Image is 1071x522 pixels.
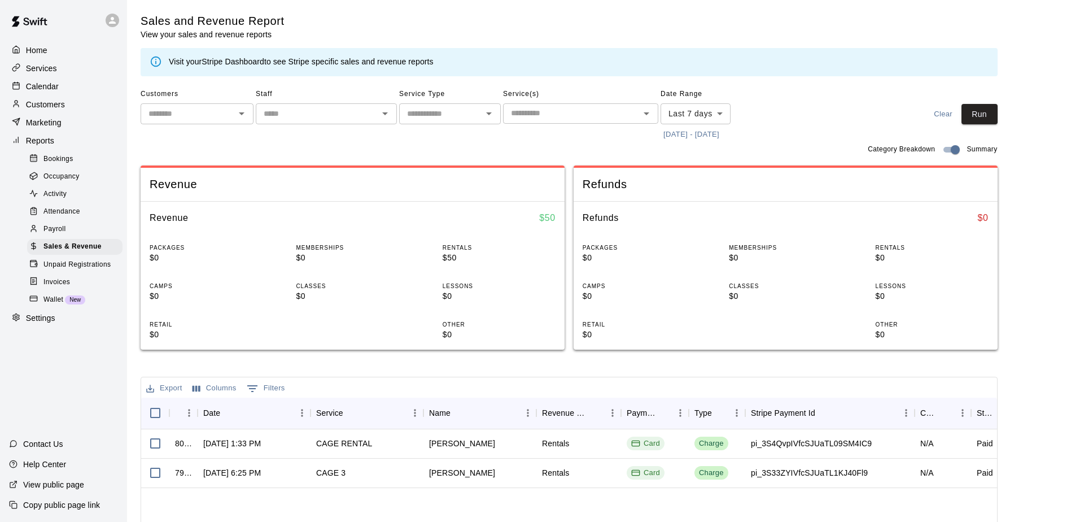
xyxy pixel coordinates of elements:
[181,404,198,421] button: Menu
[699,468,724,478] div: Charge
[141,14,285,29] h5: Sales and Revenue Report
[542,397,588,429] div: Revenue Category
[729,290,842,302] p: $0
[583,211,619,225] h6: Refunds
[343,405,359,421] button: Sort
[9,310,118,327] a: Settings
[588,405,604,421] button: Sort
[27,239,123,255] div: Sales & Revenue
[150,177,556,192] span: Revenue
[27,168,127,185] a: Occupancy
[423,397,536,429] div: Name
[694,397,712,429] div: Type
[316,397,343,429] div: Service
[65,297,85,303] span: New
[503,85,658,103] span: Service(s)
[27,150,127,168] a: Bookings
[639,106,654,121] button: Open
[631,468,660,478] div: Card
[898,404,915,421] button: Menu
[234,106,250,121] button: Open
[202,57,264,66] a: Stripe Dashboard
[27,275,123,290] div: Invoices
[175,467,192,478] div: 793683
[311,397,423,429] div: Service
[583,252,696,264] p: $0
[43,241,102,253] span: Sales & Revenue
[150,211,189,225] h6: Revenue
[27,169,123,185] div: Occupancy
[995,405,1011,421] button: Sort
[26,99,65,110] p: Customers
[220,405,236,421] button: Sort
[27,238,127,256] a: Sales & Revenue
[316,438,372,449] div: CAGE RENTAL
[175,438,192,449] div: 801074
[539,211,556,225] h6: $ 50
[296,243,409,252] p: MEMBERSHIPS
[23,479,84,490] p: View public page
[294,404,311,421] button: Menu
[876,290,989,302] p: $0
[938,405,954,421] button: Sort
[876,329,989,341] p: $0
[27,204,123,220] div: Attendance
[9,114,118,131] a: Marketing
[27,292,123,308] div: WalletNew
[978,211,989,225] h6: $ 0
[9,96,118,113] a: Customers
[536,397,621,429] div: Revenue Category
[141,85,253,103] span: Customers
[876,320,989,329] p: OTHER
[920,467,934,478] div: N/A
[27,257,123,273] div: Unpaid Registrations
[27,256,127,273] a: Unpaid Registrations
[542,467,570,478] div: Rentals
[9,42,118,59] a: Home
[429,397,451,429] div: Name
[451,405,466,421] button: Sort
[9,132,118,149] a: Reports
[699,438,724,449] div: Charge
[150,290,263,302] p: $0
[429,438,495,449] div: Kara Bragg
[751,397,815,429] div: Stripe Payment Id
[43,277,70,288] span: Invoices
[9,60,118,77] div: Services
[977,467,993,478] div: Paid
[631,438,660,449] div: Card
[27,186,127,203] a: Activity
[26,63,57,74] p: Services
[604,404,621,421] button: Menu
[150,243,263,252] p: PACKAGES
[661,103,731,124] div: Last 7 days
[150,320,263,329] p: RETAIL
[316,467,346,478] div: CAGE 3
[150,329,263,341] p: $0
[751,467,868,478] div: pi_3S33ZYIVfcSJUaTL1KJ40Fl9
[150,252,263,264] p: $0
[621,397,689,429] div: Payment Method
[203,438,261,449] div: Sep 6, 2025, 1:33 PM
[656,405,672,421] button: Sort
[876,243,989,252] p: RENTALS
[43,294,63,306] span: Wallet
[27,273,127,291] a: Invoices
[729,252,842,264] p: $0
[26,45,47,56] p: Home
[27,291,127,308] a: WalletNew
[583,290,696,302] p: $0
[150,282,263,290] p: CAMPS
[542,438,570,449] div: Rentals
[377,106,393,121] button: Open
[728,404,745,421] button: Menu
[443,252,556,264] p: $50
[27,221,127,238] a: Payroll
[169,397,198,429] div: InvoiceId
[876,252,989,264] p: $0
[9,78,118,95] a: Calendar
[689,397,745,429] div: Type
